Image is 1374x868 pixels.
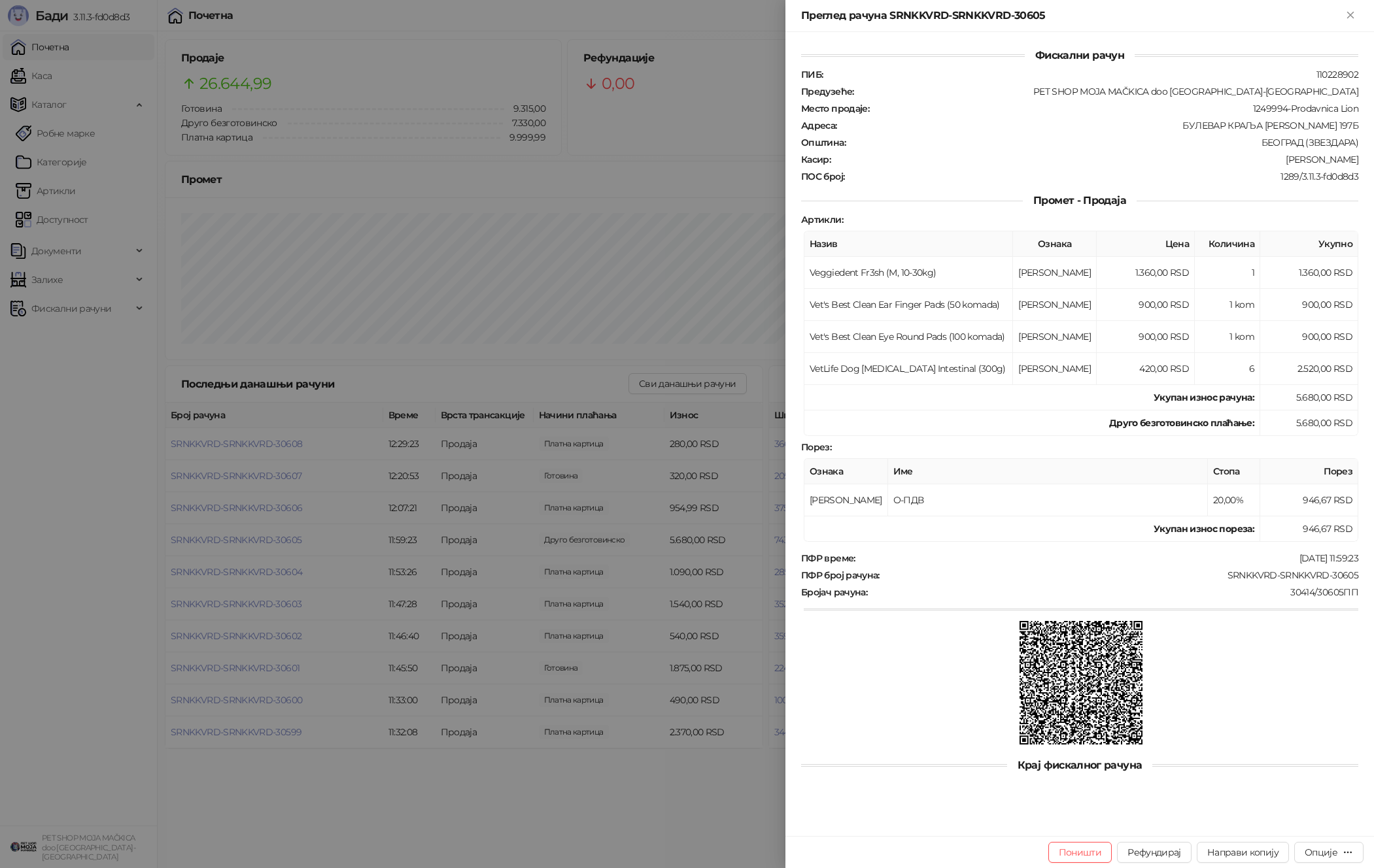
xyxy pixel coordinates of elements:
td: 1 [1195,257,1260,289]
strong: Бројач рачуна : [801,586,867,598]
strong: ПФР време : [801,552,855,564]
strong: Касир : [801,154,831,165]
strong: Адреса : [801,120,837,131]
td: 420,00 RSD [1097,353,1195,385]
td: Vet's Best Clean Eye Round Pads (100 komada) [804,321,1013,353]
td: 900,00 RSD [1260,289,1358,321]
div: 110228902 [824,69,1360,80]
div: Преглед рачуна SRNKKVRD-SRNKKVRD-30605 [801,8,1343,24]
span: Промет - Продаја [1023,194,1137,207]
td: 5.680,00 RSD [1260,385,1358,410]
td: 1.360,00 RSD [1260,257,1358,289]
td: 900,00 RSD [1260,321,1358,353]
div: Опције [1305,846,1337,858]
div: 1249994-Prodavnica Lion [870,103,1360,114]
div: [PERSON_NAME] [832,154,1360,165]
td: О-ПДВ [888,484,1208,516]
td: 1 kom [1195,321,1260,353]
th: Ознака [804,459,888,484]
td: 900,00 RSD [1097,289,1195,321]
div: SRNKKVRD-SRNKKVRD-30605 [881,569,1360,581]
span: Крај фискалног рачуна [1007,759,1153,771]
th: Стопа [1208,459,1260,484]
td: 2.520,00 RSD [1260,353,1358,385]
strong: ПИБ : [801,69,823,80]
strong: ПФР број рачуна : [801,569,880,581]
td: 20,00% [1208,484,1260,516]
strong: ПОС број : [801,171,844,182]
div: [DATE] 11:59:23 [857,552,1360,564]
img: QR код [1020,621,1143,744]
td: [PERSON_NAME] [1013,321,1097,353]
button: Рефундирај [1117,842,1192,863]
td: [PERSON_NAME] [1013,353,1097,385]
div: БЕОГРАД (ЗВЕЗДАРА) [847,137,1360,148]
strong: Артикли : [801,214,843,225]
strong: Место продаје : [801,103,869,114]
strong: Укупан износ рачуна : [1154,392,1254,403]
th: Количина [1195,231,1260,257]
strong: Предузеће : [801,86,854,97]
strong: Општина : [801,137,846,148]
th: Име [888,459,1208,484]
button: Поништи [1048,842,1112,863]
th: Цена [1097,231,1195,257]
strong: Порез : [801,441,831,453]
td: 6 [1195,353,1260,385]
th: Порез [1260,459,1358,484]
strong: Друго безготовинско плаћање : [1109,417,1254,429]
td: Vet's Best Clean Ear Finger Pads (50 komada) [804,289,1013,321]
td: [PERSON_NAME] [1013,289,1097,321]
span: Направи копију [1207,846,1279,858]
td: 5.680,00 RSD [1260,410,1358,436]
th: Укупно [1260,231,1358,257]
td: VetLife Dog [MEDICAL_DATA] Intestinal (300g) [804,353,1013,385]
td: Veggiedent Fr3sh (M, 10-30kg) [804,257,1013,289]
td: [PERSON_NAME] [1013,257,1097,289]
span: Фискални рачун [1025,49,1135,61]
strong: Укупан износ пореза: [1154,523,1254,535]
td: [PERSON_NAME] [804,484,888,516]
td: 946,67 RSD [1260,484,1358,516]
th: Ознака [1013,231,1097,257]
div: БУЛЕВАР КРАЉА [PERSON_NAME] 197Б [838,120,1360,131]
button: Направи копију [1197,842,1289,863]
div: 30414/30605ПП [868,586,1360,598]
td: 1 kom [1195,289,1260,321]
td: 946,67 RSD [1260,516,1358,542]
div: 1289/3.11.3-fd0d8d3 [846,171,1360,182]
td: 1.360,00 RSD [1097,257,1195,289]
div: PET SHOP MOJA MAČKICA doo [GEOGRAPHIC_DATA]-[GEOGRAPHIC_DATA] [855,86,1360,97]
td: 900,00 RSD [1097,321,1195,353]
button: Close [1343,8,1358,24]
button: Опције [1294,842,1364,863]
th: Назив [804,231,1013,257]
